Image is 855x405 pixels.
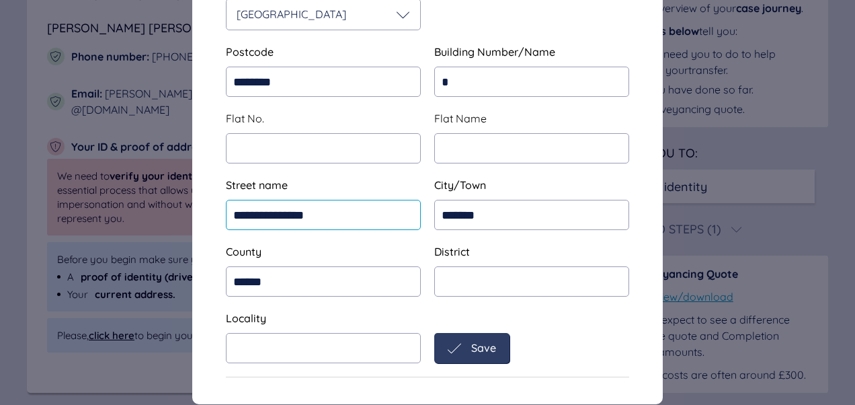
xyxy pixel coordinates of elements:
span: Flat Name [434,112,487,125]
span: Locality [226,311,266,325]
span: Save [471,342,496,354]
span: [GEOGRAPHIC_DATA] [237,7,346,21]
span: Postcode [226,45,274,59]
span: County [226,245,261,258]
span: City/Town [434,178,486,192]
span: Flat No. [226,112,264,125]
span: Building Number/Name [434,45,555,59]
span: District [434,245,470,258]
span: Street name [226,178,288,192]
